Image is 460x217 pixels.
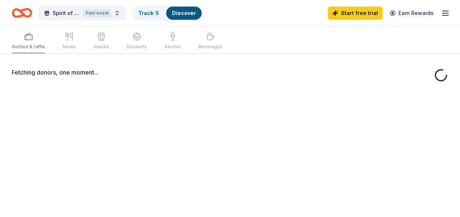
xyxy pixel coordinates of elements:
span: Spirit of Provident Gala [53,9,80,18]
a: Start free trial [328,7,382,20]
a: Track· 5 [138,10,159,16]
a: Discover [172,10,196,16]
button: Track· 5Discover [132,6,202,20]
a: Earn Rewards [385,7,438,20]
a: Home [12,4,32,22]
button: Spirit of Provident GalaPast event [38,6,126,20]
div: Fetching donors, one moment... [12,68,448,77]
div: Past event [83,9,111,17]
